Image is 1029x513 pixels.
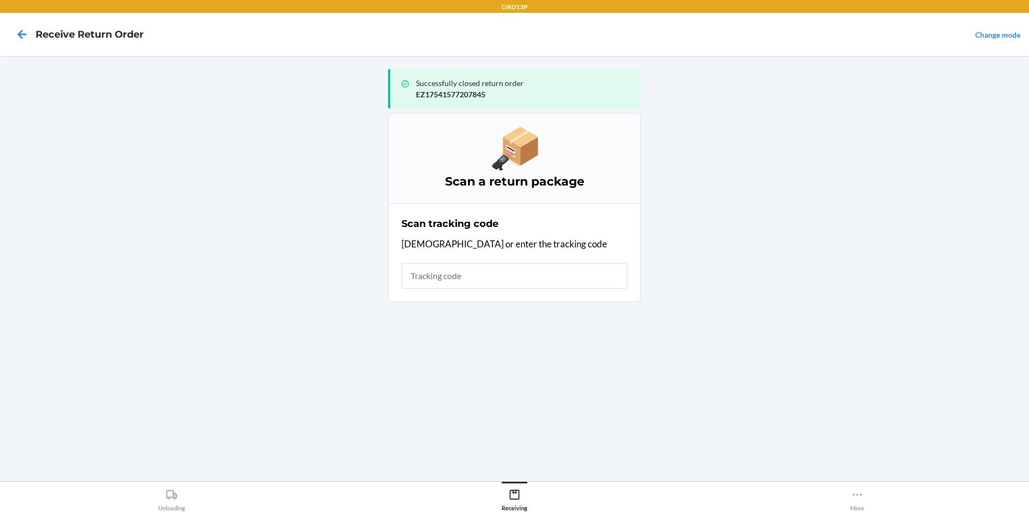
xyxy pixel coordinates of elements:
[686,482,1029,511] button: More
[158,484,185,511] div: Unloading
[850,484,864,511] div: More
[416,77,632,89] p: Successfully closed return order
[416,89,632,100] p: EZ17541577207845
[36,27,144,41] h4: Receive Return Order
[401,263,628,289] input: Tracking code
[401,237,628,251] p: [DEMOGRAPHIC_DATA] or enter the tracking code
[401,173,628,190] h3: Scan a return package
[975,30,1020,39] a: Change mode
[343,482,686,511] button: Receiving
[502,2,528,12] p: ORD13P
[401,217,498,231] h2: Scan tracking code
[502,484,527,511] div: Receiving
